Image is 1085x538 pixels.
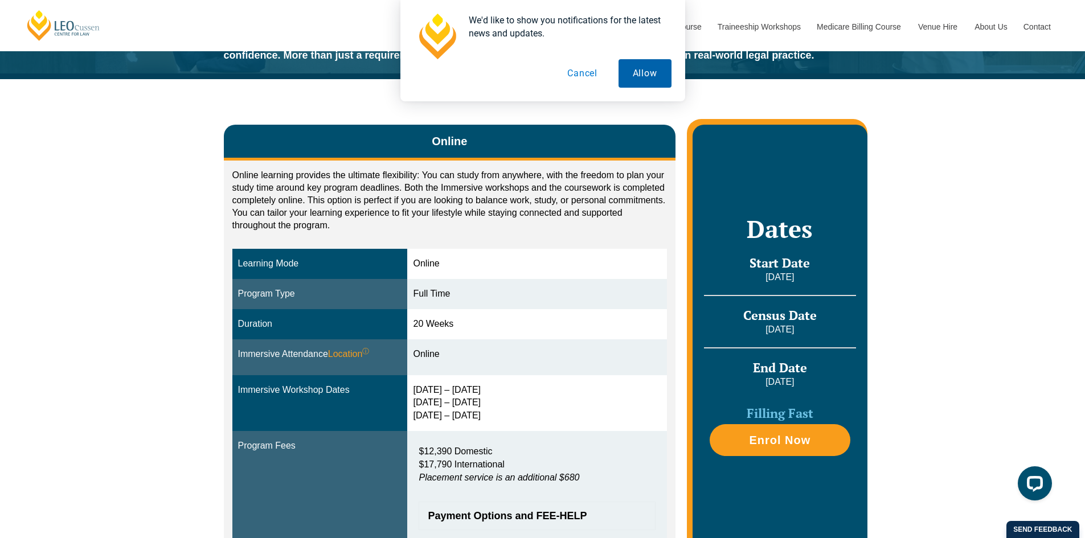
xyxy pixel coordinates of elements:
div: Program Type [238,288,402,301]
div: Online [413,348,661,361]
div: Learning Mode [238,257,402,270]
div: We'd like to show you notifications for the latest news and updates. [460,14,672,40]
iframe: LiveChat chat widget [1009,462,1057,510]
span: Location [328,348,370,361]
button: Cancel [553,59,612,88]
img: notification icon [414,14,460,59]
span: Enrol Now [749,434,810,446]
div: Immersive Attendance [238,348,402,361]
div: Duration [238,318,402,331]
p: [DATE] [704,271,855,284]
span: Online [432,133,467,149]
div: Full Time [413,288,661,301]
em: Placement service is an additional $680 [419,473,579,482]
div: 20 Weeks [413,318,661,331]
h2: Dates [704,215,855,243]
span: Payment Options and FEE-HELP [428,511,635,521]
span: $17,790 International [419,459,504,469]
div: [DATE] – [DATE] [DATE] – [DATE] [DATE] – [DATE] [413,384,661,423]
p: [DATE] [704,323,855,336]
a: Enrol Now [710,424,850,456]
span: Filling Fast [747,405,813,421]
p: Online learning provides the ultimate flexibility: You can study from anywhere, with the freedom ... [232,169,668,232]
sup: ⓘ [362,347,369,355]
button: Allow [619,59,672,88]
span: End Date [753,359,807,376]
div: Immersive Workshop Dates [238,384,402,397]
span: $12,390 Domestic [419,446,492,456]
div: Program Fees [238,440,402,453]
span: Start Date [750,254,810,271]
div: Online [413,257,661,270]
p: [DATE] [704,376,855,388]
span: Census Date [743,307,817,323]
